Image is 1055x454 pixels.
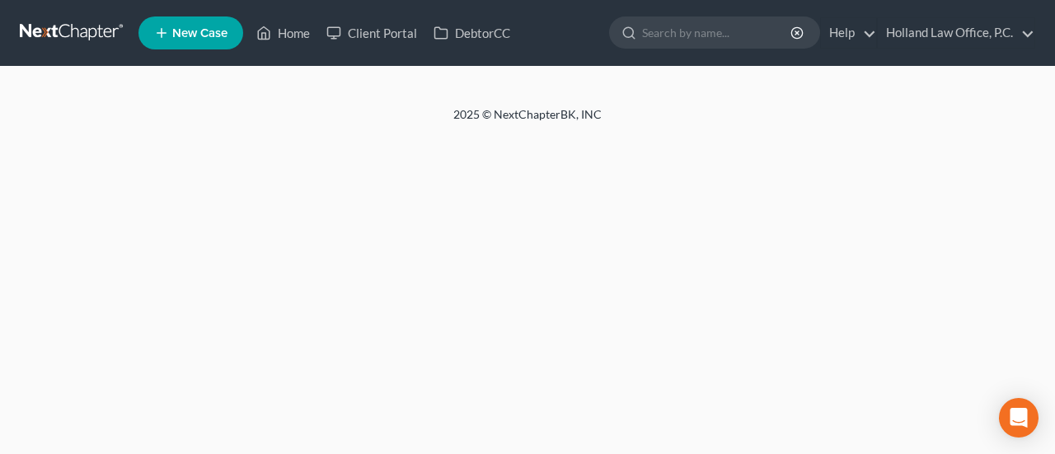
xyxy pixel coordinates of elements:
a: DebtorCC [425,18,518,48]
a: Help [821,18,876,48]
span: New Case [172,27,227,40]
a: Holland Law Office, P.C. [878,18,1034,48]
a: Client Portal [318,18,425,48]
input: Search by name... [642,17,793,48]
div: Open Intercom Messenger [999,398,1039,438]
div: 2025 © NextChapterBK, INC [58,106,997,136]
a: Home [248,18,318,48]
